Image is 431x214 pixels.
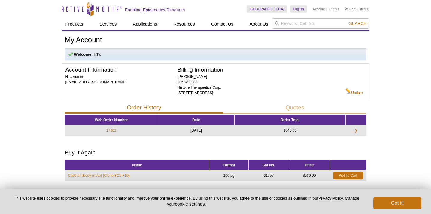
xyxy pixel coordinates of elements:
th: Cat No. [249,160,289,170]
a: Cas9 antibody (mAb) (Clone 8C1-F10) [68,173,130,178]
a: Applications [129,18,161,30]
img: Your Cart [345,7,348,10]
img: Edit [345,88,351,94]
span: Search [349,21,366,26]
button: Got it! [373,197,421,209]
a: Privacy Policy [318,196,343,200]
button: Search [347,21,368,26]
h2: Account Information [65,67,178,72]
th: Format [209,160,249,170]
p: Welcome, HTx [68,52,363,57]
th: Price [289,160,330,170]
a: Add to Cart [333,172,363,179]
th: Date [158,115,235,125]
td: [DATE] [158,125,235,136]
a: Resources [170,18,199,30]
button: Quotes [223,102,366,114]
button: Order History [65,102,223,114]
a: Logout [329,7,339,11]
th: Name [65,160,209,170]
h1: My Account [65,36,366,45]
th: Web Order Number [65,115,158,125]
a: [GEOGRAPHIC_DATA] [247,5,287,13]
li: (0 items) [345,5,369,13]
td: $530.00 [289,170,330,181]
a: Products [62,18,87,30]
a: Cart [345,7,356,11]
span: [PERSON_NAME] 2062499983 Histone Therapeutics Corp. [STREET_ADDRESS] [178,75,221,95]
a: About Us [246,18,272,30]
td: 100 µg [209,170,249,181]
a: Update [345,88,363,96]
td: $540.00 [235,125,345,136]
button: cookie settings [175,201,205,206]
th: Order Total [235,115,345,125]
h2: Enabling Epigenetics Research [125,7,185,13]
h2: Billing Information [178,67,346,72]
td: 61757 [249,170,289,181]
a: 17202 [106,128,116,133]
input: Keyword, Cat. No. [272,18,369,29]
a: Contact Us [208,18,237,30]
a: Account [313,7,325,11]
span: HTx Admin [EMAIL_ADDRESS][DOMAIN_NAME] [65,75,126,84]
a: ❯ [351,128,361,133]
h2: Buy It Again [65,150,366,155]
p: This website uses cookies to provide necessary site functionality and improve your online experie... [10,196,363,207]
a: English [290,5,307,13]
a: Services [96,18,120,30]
